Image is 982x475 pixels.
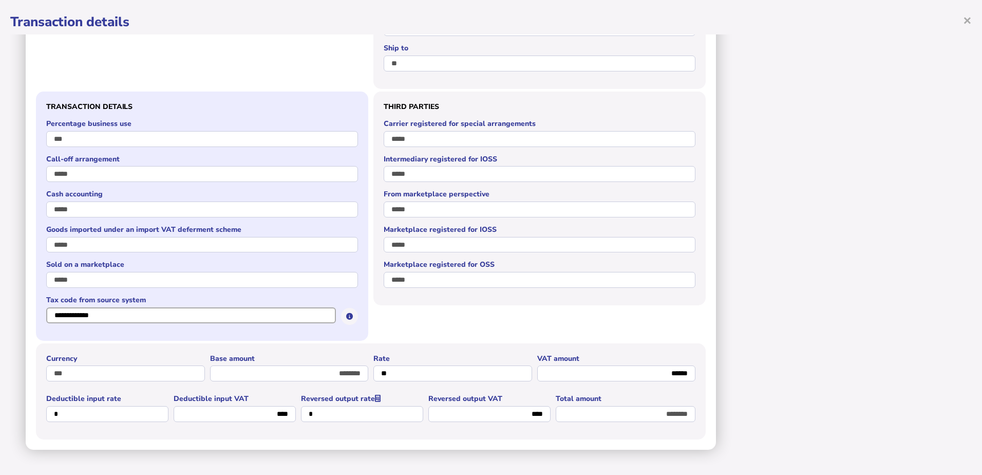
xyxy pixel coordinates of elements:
[384,189,695,199] label: From marketplace perspective
[384,43,695,53] label: Ship to
[537,354,696,363] label: VAT amount
[174,394,296,404] label: Deductible input VAT
[46,119,358,129] label: Percentage business use
[10,13,972,31] h1: Transaction details
[373,354,532,363] label: Rate
[301,394,423,404] label: Reversed output rate
[384,119,695,129] label: Carrier registered for special arrangements
[384,260,695,269] label: Marketplace registered for OSS
[46,154,358,164] label: Call-off arrangement
[46,102,358,112] h3: Transaction details
[428,394,551,404] label: Reversed output VAT
[46,260,358,269] label: Sold on a marketplace
[46,225,358,234] label: Goods imported under an import VAT deferment scheme
[210,354,369,363] label: Base amount
[46,189,358,199] label: Cash accounting
[384,102,695,112] h3: Third parties
[46,354,205,363] label: Currency
[46,295,358,305] label: Tax code from source system
[384,225,695,234] label: Marketplace registered for IOSS
[556,394,695,404] label: Total amount
[384,154,695,164] label: Intermediary registered for IOSS
[963,10,972,30] span: ×
[46,394,168,404] label: Deductible input rate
